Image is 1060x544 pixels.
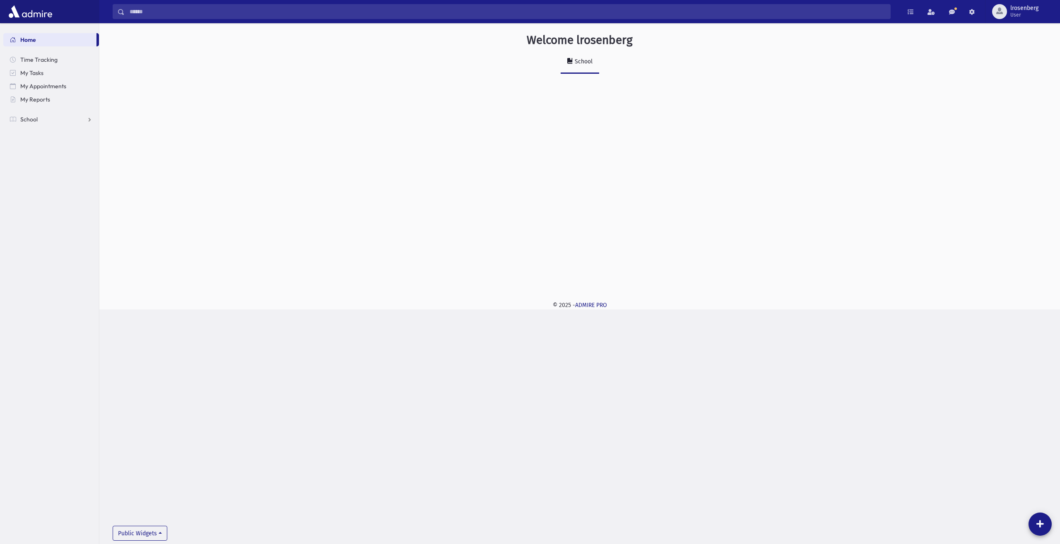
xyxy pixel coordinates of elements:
[3,93,99,106] a: My Reports
[20,36,36,44] span: Home
[1010,5,1038,12] span: lrosenberg
[3,33,96,46] a: Home
[3,66,99,80] a: My Tasks
[1010,12,1038,18] span: User
[125,4,890,19] input: Search
[527,33,633,47] h3: Welcome lrosenberg
[573,58,593,65] div: School
[561,51,599,74] a: School
[20,116,38,123] span: School
[20,56,58,63] span: Time Tracking
[575,302,607,309] a: ADMIRE PRO
[20,96,50,103] span: My Reports
[113,301,1047,309] div: © 2025 -
[7,3,54,20] img: AdmirePro
[3,53,99,66] a: Time Tracking
[20,82,66,90] span: My Appointments
[20,69,43,77] span: My Tasks
[3,80,99,93] a: My Appointments
[3,113,99,126] a: School
[113,526,167,541] button: Public Widgets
